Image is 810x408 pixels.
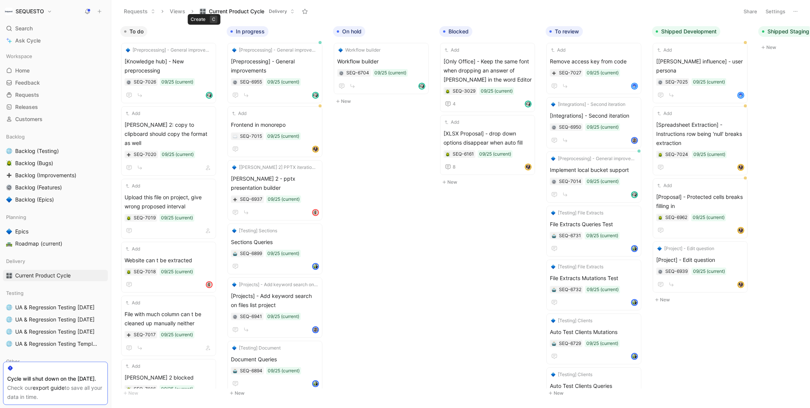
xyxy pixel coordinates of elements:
[232,251,238,256] button: 🤖
[558,209,603,217] span: [Testing] File Extracts
[207,282,212,287] img: avatar
[125,46,213,54] button: 🔷[Preprocessing] - General improvements
[240,250,262,257] div: SEQ-6899
[5,271,14,280] button: 🎛️
[239,164,318,171] span: [[PERSON_NAME] 2] PPTX iteration 2
[738,93,744,98] img: avatar
[121,242,216,293] a: AddWebsite can t be extracted09/25 (current)avatar
[231,238,319,247] span: Sections Queries
[3,6,54,17] button: SEQUESTOSEQUESTO
[656,245,715,252] button: 🔷[Project] - Edit question
[126,269,131,274] button: 🪲
[337,46,382,54] button: 🔷Workflow builder
[227,277,322,338] a: 🔷[Projects] - Add keyword search on files list project[Projects] - Add keyword search on files li...
[239,281,318,288] span: [Projects] - Add keyword search on files list project
[231,281,319,288] button: 🔷[Projects] - Add keyword search on files list project
[550,57,638,66] span: Remove access key from code
[550,220,638,229] span: File Extracts Queries Test
[559,123,581,131] div: SEQ-6950
[15,115,43,123] span: Customers
[445,151,450,157] button: 🪲
[444,99,457,109] button: 4
[267,132,299,140] div: 09/25 (current)
[652,26,720,37] button: Shipped Development
[558,263,603,271] span: [Testing] File Extracts
[664,245,714,252] span: [Project] - Edit question
[126,215,131,221] button: 🪲
[445,88,450,94] button: 🪲
[762,6,789,17] button: Settings
[551,179,557,184] button: ⚙️
[133,46,212,54] span: [Preprocessing] - General improvements
[339,70,344,76] div: ⚙️
[15,91,39,99] span: Requests
[239,227,277,235] span: [Testing] Sections
[129,28,144,35] span: To do
[587,123,619,131] div: 09/25 (current)
[653,178,748,238] a: Add[Proposal] - Protected cells breaks filling in09/25 (current)avatar
[227,26,268,37] button: In progress
[134,268,156,276] div: SEQ-7018
[526,101,531,107] img: avatar
[126,270,131,274] img: 🪲
[313,210,318,215] img: avatar
[3,182,108,193] a: ⚙️Backlog (Features)
[15,240,62,247] span: Roadmap (current)
[232,134,238,139] div: ☁️
[233,134,237,139] img: ☁️
[3,23,108,34] div: Search
[448,28,469,35] span: Blocked
[550,101,627,108] button: 🔷[Integrations] - Second iteration
[231,57,319,75] span: [Preprocessing] - General improvements
[665,78,688,86] div: SEQ-7025
[126,79,131,85] button: ⚙️
[6,241,12,247] img: 🛣️
[3,238,108,249] a: 🛣️Roadmap (current)
[374,69,406,77] div: 09/25 (current)
[3,65,108,76] a: Home
[15,172,76,179] span: Backlog (Improvements)
[552,180,556,184] img: ⚙️
[658,79,663,85] button: ⚙️
[15,228,28,235] span: Epics
[15,196,54,203] span: Backlog (Epics)
[5,8,13,15] img: SEQUESTO
[6,289,24,297] span: Testing
[3,131,108,142] div: Backlog
[3,77,108,88] a: Feedback
[6,52,32,60] span: Workspace
[227,160,322,221] a: 🔷[[PERSON_NAME] 2] PPTX iteration 2[PERSON_NAME] 2 - pptx presentation builder09/25 (current)avatar
[444,162,457,172] button: 8
[550,209,605,217] button: 🔷[Testing] File Extracts
[134,78,156,86] div: SEQ-7026
[126,152,131,157] button: ➕
[444,57,532,84] span: [Only Office] - Keep the same font when dropping an answer of [PERSON_NAME] in the word Editor
[6,213,26,221] span: Planning
[3,287,108,350] div: Testing🌐UA & Regression Testing [DATE]🌐UA & Regression Testing [DATE]🌐UA & Regression Testing [DA...
[125,120,213,148] span: [PERSON_NAME] 2: copy to clipboard should copy the format as well
[3,158,108,169] a: 🪲Backlog (Bugs)
[120,6,159,17] button: Requests
[338,48,343,52] img: 🔷
[6,160,12,166] img: 🪲
[632,83,637,89] img: avatar
[546,151,641,203] a: 🔷[Preprocessing] - General improvementsImplement local bucket support09/25 (current)avatar
[656,120,744,148] span: [Spreadsheet Extraction] - Instructions row being 'null' breaks extraction
[5,171,14,180] button: ➕
[658,269,663,274] button: ⚙️
[232,79,238,85] div: ⚙️
[693,214,725,221] div: 09/25 (current)
[337,57,425,66] span: Workflow builder
[586,232,618,239] div: 09/25 (current)
[658,216,663,220] img: 🪲
[269,8,287,15] span: Delivery
[125,245,141,253] button: Add
[233,80,237,85] img: ⚙️
[551,70,557,76] button: ➕
[227,106,322,157] a: AddFrontend in monorepo09/25 (current)avatar
[439,26,472,37] button: Blocked
[546,26,583,37] button: To review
